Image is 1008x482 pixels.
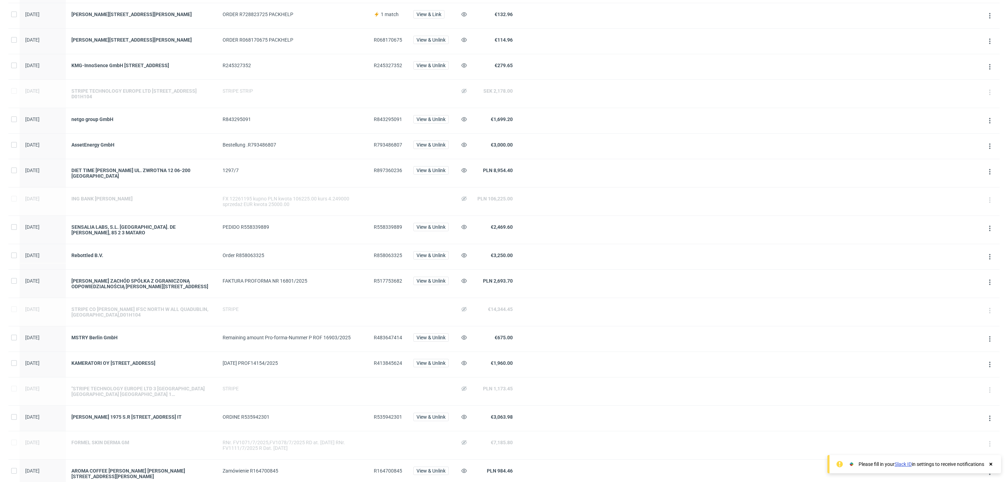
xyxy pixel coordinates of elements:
[71,116,211,122] a: netgo group GmbH
[71,414,211,420] a: [PERSON_NAME] 1975 S.R [STREET_ADDRESS] IT
[416,37,446,42] span: View & Unlink
[413,63,449,68] a: View & Unlink
[223,253,363,258] div: Order R858063325
[491,360,513,366] span: €1,960.00
[223,360,363,366] div: [DATE] PROF14154/2025
[71,278,211,289] a: [PERSON_NAME] ZACHÓD SPÓŁKA Z OGRANICZONĄ ODPOWIEDZIALNOŚCIĄ [PERSON_NAME][STREET_ADDRESS]
[416,168,446,173] span: View & Unlink
[491,253,513,258] span: €3,250.00
[223,224,363,230] div: PEDIDO R558339889
[25,386,40,391] span: [DATE]
[223,63,363,68] div: R245327352
[223,196,363,207] div: FX 12261195 kupno PLN kwota 106225.00 kurs 4.249000 sprzedaż EUR kwota 25000.00
[413,359,449,367] button: View & Unlink
[413,413,449,421] button: View & Unlink
[25,142,40,148] span: [DATE]
[25,440,40,445] span: [DATE]
[416,253,446,258] span: View & Unlink
[223,306,363,312] div: STRIPE
[477,196,513,201] span: PLN 106,225.00
[25,306,40,312] span: [DATE]
[416,335,446,340] span: View & Unlink
[495,335,513,340] span: €675.00
[25,224,40,230] span: [DATE]
[71,88,211,99] a: STRIPE TECHNOLOGY EUROPE LTD [STREET_ADDRESS] D01H104
[413,223,449,231] button: View & Unlink
[413,335,449,340] a: View & Unlink
[223,88,363,94] div: STRIPE STRIP
[25,37,40,43] span: [DATE]
[483,168,513,173] span: PLN 8,954.40
[223,116,363,122] div: R843295091
[71,224,211,235] a: SENSALIA LABS, S.L. [GEOGRAPHIC_DATA]. DE [PERSON_NAME], 85 2 3 MATARO
[895,461,912,467] a: Slack ID
[71,63,211,68] a: KMG-InnoSence GmbH [STREET_ADDRESS]
[223,414,363,420] div: ORDINE R535942301
[223,37,363,43] div: ORDER R068170675 PACKHELP
[25,88,40,94] span: [DATE]
[71,12,211,17] div: [PERSON_NAME][STREET_ADDRESS][PERSON_NAME]
[374,168,402,173] span: R897360236
[416,225,446,229] span: View & Unlink
[25,12,40,17] span: [DATE]
[71,468,211,479] a: AROMA COFFEE [PERSON_NAME] [PERSON_NAME] [STREET_ADDRESS][PERSON_NAME]
[491,142,513,148] span: €3,000.00
[71,306,211,318] a: STRIPE CO [PERSON_NAME] IFSC NORTH W ALL QUADUBLIN,[GEOGRAPHIC_DATA],D01H104
[71,440,211,445] a: FORMEL SKIN DERMA GM
[416,117,446,122] span: View & Unlink
[413,115,449,123] button: View & Unlink
[71,335,211,340] a: MSTRY Berlin GmbH
[491,116,513,122] span: €1,699.20
[25,168,40,173] span: [DATE]
[374,278,402,284] span: R517753682
[374,468,402,474] span: R164700845
[25,278,40,284] span: [DATE]
[416,12,441,17] span: View & Link
[25,116,40,122] span: [DATE]
[71,142,211,148] a: AssetEnergy GmbH
[71,37,211,43] div: [PERSON_NAME][STREET_ADDRESS][PERSON_NAME]
[71,360,211,366] div: KAMERATORI OY [STREET_ADDRESS]
[223,386,363,391] div: STRIPE
[223,12,363,17] div: ORDER R728823725 PACKHELP
[374,142,402,148] span: R793486807
[488,306,513,312] span: €14,344.45
[71,168,211,179] a: DIET TIME [PERSON_NAME] UL. ZWROTNA 12 06-200 [GEOGRAPHIC_DATA]
[374,335,402,340] span: R483647414
[413,141,449,149] button: View & Unlink
[223,440,363,451] div: RNr. FV1071/7/2025,FV1078/7/2025 RD at. [DATE] RNr. FV1111/7/2025 R Dat. [DATE]
[416,63,446,68] span: View & Unlink
[25,253,40,258] span: [DATE]
[416,142,446,147] span: View & Unlink
[491,414,513,420] span: €3,063.98
[25,335,40,340] span: [DATE]
[413,278,449,284] a: View & Unlink
[859,461,984,468] div: Please fill in your in settings to receive notifications
[413,116,449,122] a: View & Unlink
[495,63,513,68] span: €279.65
[416,361,446,366] span: View & Unlink
[413,360,449,366] a: View & Unlink
[413,36,449,44] button: View & Unlink
[223,142,363,148] div: Bestellung .R793486807
[495,12,513,17] span: €132.96
[223,278,363,284] div: FAKTURA PROFORMA NR 16801/2025
[223,168,363,173] div: 1297/7
[483,88,513,94] span: SEK 2,178.00
[487,468,513,474] span: PLN 984.46
[374,253,402,258] span: R858063325
[71,253,211,258] div: Rebottled B.V.
[491,440,513,445] span: €7,185.80
[25,414,40,420] span: [DATE]
[71,386,211,397] a: "STRIPE TECHNOLOGY EUROPE LTD 3 [GEOGRAPHIC_DATA] [GEOGRAPHIC_DATA] [GEOGRAPHIC_DATA] 1 [GEOGRAPH...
